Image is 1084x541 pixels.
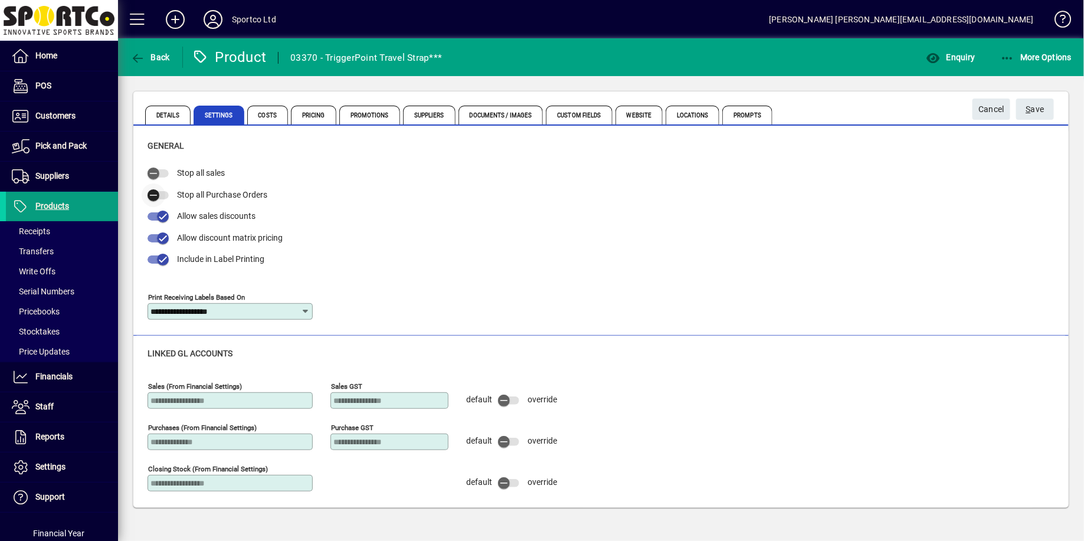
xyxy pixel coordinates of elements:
[666,106,719,124] span: Locations
[12,287,74,296] span: Serial Numbers
[6,392,118,422] a: Staff
[35,492,65,501] span: Support
[156,9,194,30] button: Add
[528,395,557,404] span: override
[6,301,118,322] a: Pricebooks
[615,106,663,124] span: Website
[35,432,64,441] span: Reports
[459,106,543,124] span: Documents / Images
[6,41,118,71] a: Home
[6,241,118,261] a: Transfers
[926,53,975,62] span: Enquiry
[232,10,276,29] div: Sportco Ltd
[118,47,183,68] app-page-header-button: Back
[1026,104,1031,114] span: S
[6,322,118,342] a: Stocktakes
[6,261,118,281] a: Write Offs
[194,9,232,30] button: Profile
[35,171,69,181] span: Suppliers
[12,247,54,256] span: Transfers
[466,436,492,445] span: default
[6,483,118,512] a: Support
[192,48,267,67] div: Product
[972,99,1010,120] button: Cancel
[130,53,170,62] span: Back
[331,423,374,431] mat-label: Purchase GST
[528,477,557,487] span: override
[1046,2,1069,41] a: Knowledge Base
[466,477,492,487] span: default
[35,372,73,381] span: Financials
[12,327,60,336] span: Stocktakes
[35,111,76,120] span: Customers
[6,281,118,301] a: Serial Numbers
[997,47,1075,68] button: More Options
[12,267,55,276] span: Write Offs
[194,106,244,124] span: Settings
[148,141,184,150] span: General
[6,101,118,131] a: Customers
[177,254,264,264] span: Include in Label Printing
[403,106,456,124] span: Suppliers
[1000,53,1072,62] span: More Options
[35,81,51,90] span: POS
[769,10,1034,29] div: [PERSON_NAME] [PERSON_NAME][EMAIL_ADDRESS][DOMAIN_NAME]
[1026,100,1044,119] span: ave
[6,342,118,362] a: Price Updates
[148,423,257,431] mat-label: Purchases (from financial settings)
[466,395,492,404] span: default
[177,168,225,178] span: Stop all sales
[6,162,118,191] a: Suppliers
[6,422,118,452] a: Reports
[978,100,1004,119] span: Cancel
[127,47,173,68] button: Back
[6,362,118,392] a: Financials
[35,201,69,211] span: Products
[6,221,118,241] a: Receipts
[6,132,118,161] a: Pick and Pack
[339,106,400,124] span: Promotions
[722,106,772,124] span: Prompts
[35,141,87,150] span: Pick and Pack
[528,436,557,445] span: override
[923,47,978,68] button: Enquiry
[290,48,442,67] div: 03370 - TriggerPoint Travel Strap***
[6,453,118,482] a: Settings
[546,106,612,124] span: Custom Fields
[6,71,118,101] a: POS
[12,347,70,356] span: Price Updates
[145,106,191,124] span: Details
[148,464,268,473] mat-label: Closing stock (from financial settings)
[12,307,60,316] span: Pricebooks
[35,462,66,471] span: Settings
[148,293,245,301] mat-label: Print Receiving Labels Based On
[331,382,362,390] mat-label: Sales GST
[177,211,256,221] span: Allow sales discounts
[35,402,54,411] span: Staff
[177,233,283,242] span: Allow discount matrix pricing
[1016,99,1054,120] button: Save
[12,227,50,236] span: Receipts
[247,106,289,124] span: Costs
[177,190,267,199] span: Stop all Purchase Orders
[34,529,85,538] span: Financial Year
[148,349,232,358] span: Linked GL accounts
[148,382,242,390] mat-label: Sales (from financial settings)
[291,106,336,124] span: Pricing
[35,51,57,60] span: Home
